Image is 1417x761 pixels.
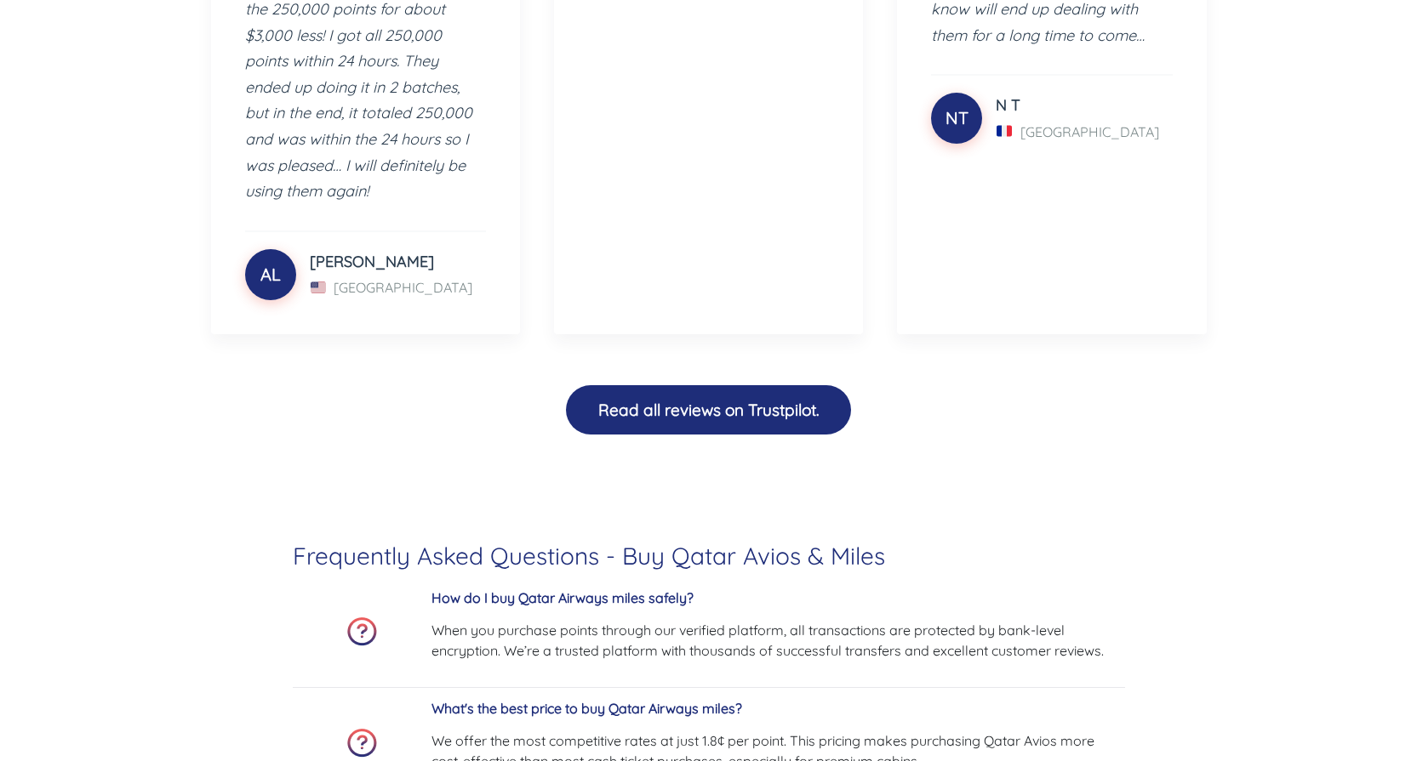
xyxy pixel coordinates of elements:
[311,280,326,295] img: 🇺🇸
[431,590,1125,606] h5: How do I buy Qatar Airways miles safely?
[347,729,377,758] img: faq-icon.png
[310,250,486,273] div: [PERSON_NAME]
[310,276,486,299] div: [GEOGRAPHIC_DATA]
[931,93,982,144] div: NT
[347,617,377,646] img: faq-icon.png
[997,123,1012,139] img: 🇫🇷
[245,249,296,300] div: AL
[996,120,1172,143] div: [GEOGRAPHIC_DATA]
[566,402,851,419] a: Read all reviews on Trustpilot.
[431,622,1104,659] span: When you purchase points through our verified platform, all transactions are protected by bank-le...
[996,94,1172,116] div: N T
[566,385,851,435] button: Read all reviews on Trustpilot.
[293,542,1125,571] h3: Frequently Asked Questions - Buy Qatar Avios & Miles
[431,701,1125,717] h5: What's the best price to buy Qatar Airways miles?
